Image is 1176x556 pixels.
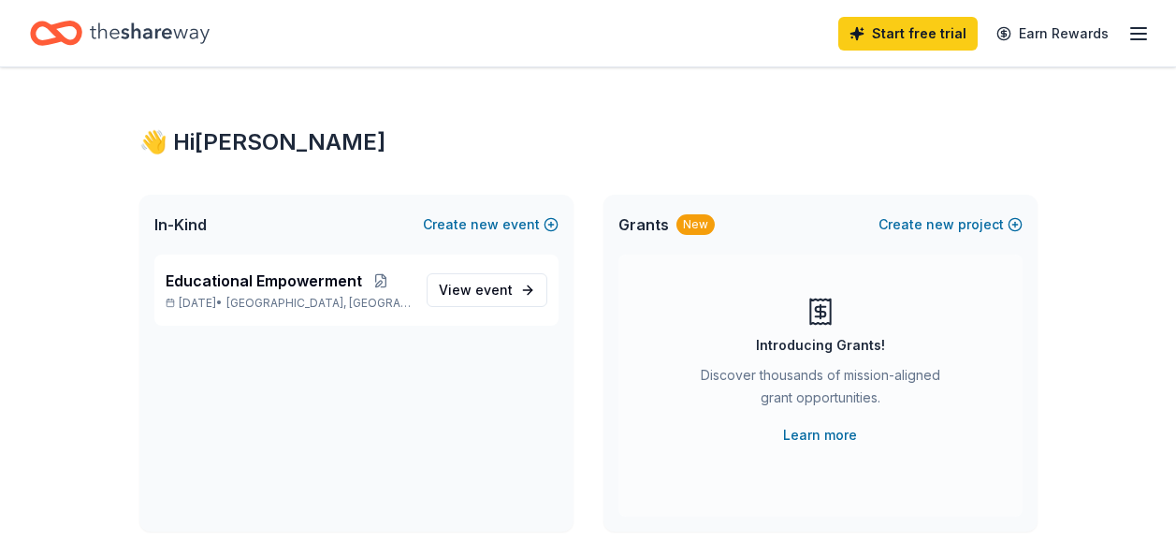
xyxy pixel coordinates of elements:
a: View event [427,273,547,307]
button: Createnewevent [423,213,559,236]
a: Learn more [783,424,857,446]
button: Createnewproject [878,213,1023,236]
a: Home [30,11,210,55]
div: 👋 Hi [PERSON_NAME] [139,127,1038,157]
span: [GEOGRAPHIC_DATA], [GEOGRAPHIC_DATA] [226,296,411,311]
div: Discover thousands of mission-aligned grant opportunities. [693,364,948,417]
p: [DATE] • [166,296,412,311]
span: new [926,213,954,236]
div: New [676,214,715,235]
span: In-Kind [154,213,207,236]
span: View [439,279,513,301]
span: event [475,282,513,298]
div: Introducing Grants! [756,334,885,357]
a: Start free trial [838,17,978,51]
a: Earn Rewards [985,17,1120,51]
span: new [471,213,499,236]
span: Educational Empowerment [166,270,362,292]
span: Grants [618,213,669,236]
